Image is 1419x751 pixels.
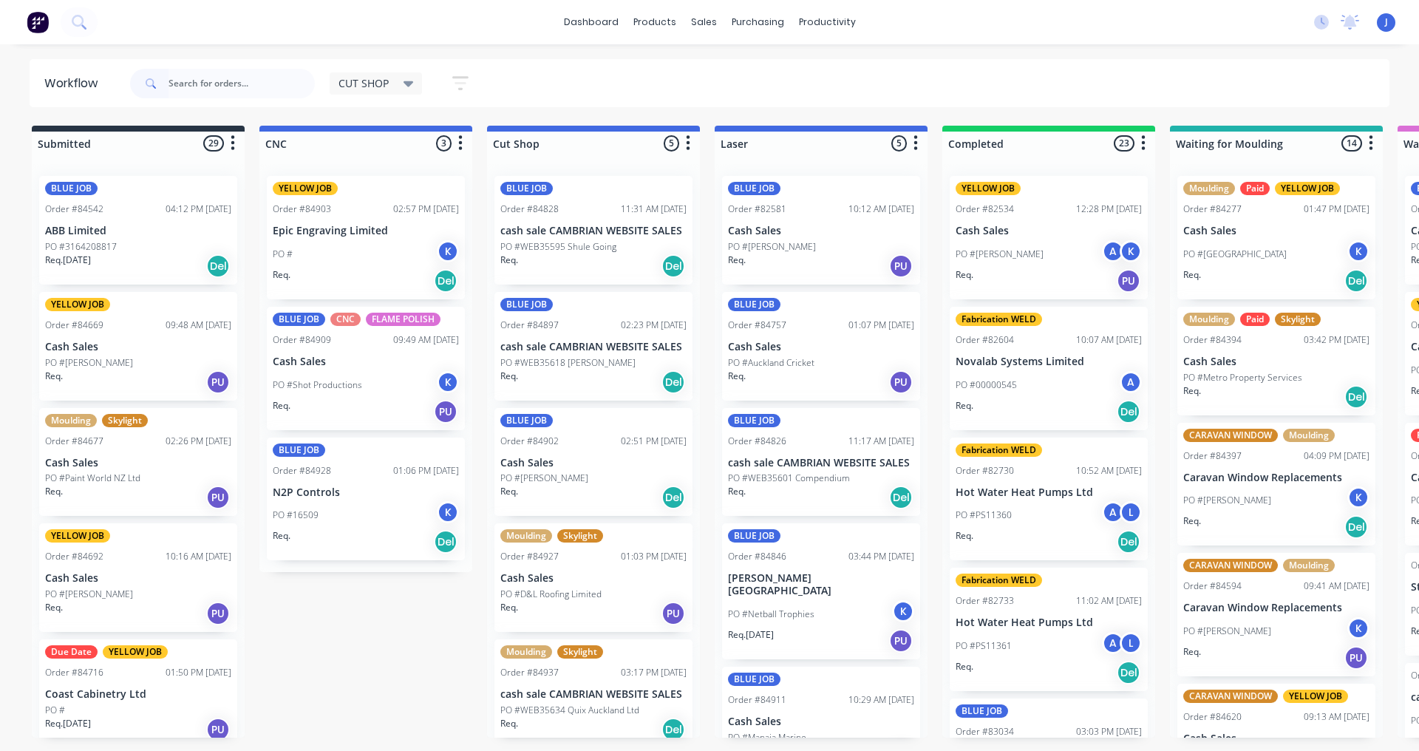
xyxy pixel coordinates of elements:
div: YELLOW JOBOrder #8490302:57 PM [DATE]Epic Engraving LimitedPO #KReq.Del [267,176,465,299]
div: Del [1117,661,1140,684]
div: 09:48 AM [DATE] [166,319,231,332]
p: Cash Sales [728,225,914,237]
div: K [1347,486,1369,509]
div: Order #84911 [728,693,786,707]
span: J [1385,16,1388,29]
div: Moulding [1283,429,1335,442]
div: PU [1117,269,1140,293]
div: A [1102,240,1124,262]
div: Order #84927 [500,550,559,563]
p: Req. [956,399,973,412]
div: Order #84594 [1183,580,1242,593]
p: Req. [500,601,518,614]
p: PO #PS11361 [956,639,1012,653]
p: Cash Sales [1183,733,1369,745]
div: PU [1344,646,1368,670]
div: YELLOW JOBOrder #8466909:48 AM [DATE]Cash SalesPO #[PERSON_NAME]Req.PU [39,292,237,401]
div: Order #84757 [728,319,786,332]
div: BLUE JOBOrder #8482611:17 AM [DATE]cash sale CAMBRIAN WEBSITE SALESPO #WEB35601 CompendiumReq.Del [722,408,920,517]
div: BLUE JOBOrder #8489702:23 PM [DATE]cash sale CAMBRIAN WEBSITE SALESPO #WEB35618 [PERSON_NAME]Req.Del [494,292,693,401]
div: Order #84937 [500,666,559,679]
div: Order #84277 [1183,203,1242,216]
div: 04:12 PM [DATE] [166,203,231,216]
p: Cash Sales [956,225,1142,237]
p: PO #00000545 [956,378,1017,392]
div: Moulding [500,529,552,543]
div: 02:57 PM [DATE] [393,203,459,216]
p: Novalab Systems Limited [956,356,1142,368]
div: BLUE JOB [273,444,325,457]
div: Order #84902 [500,435,559,448]
p: Cash Sales [45,341,231,353]
div: 01:50 PM [DATE] [166,666,231,679]
div: purchasing [724,11,792,33]
p: PO #[PERSON_NAME] [956,248,1044,261]
p: [PERSON_NAME][GEOGRAPHIC_DATA] [728,572,914,597]
p: Req. [728,254,746,267]
div: Order #84897 [500,319,559,332]
div: Del [1117,400,1140,424]
div: Order #84542 [45,203,103,216]
p: Req. [DATE] [45,717,91,730]
p: Req. [273,268,290,282]
div: 01:03 PM [DATE] [621,550,687,563]
p: Hot Water Heat Pumps Ltd [956,486,1142,499]
p: cash sale CAMBRIAN WEBSITE SALES [500,341,687,353]
a: dashboard [557,11,626,33]
div: YELLOW JOB [45,529,110,543]
div: Order #84669 [45,319,103,332]
div: BLUE JOB [500,414,553,427]
div: YELLOW JOBOrder #8469210:16 AM [DATE]Cash SalesPO #[PERSON_NAME]Req.PU [39,523,237,632]
div: Del [661,254,685,278]
p: Req. [DATE] [45,254,91,267]
div: BLUE JOB [273,313,325,326]
div: Order #84846 [728,550,786,563]
p: Epic Engraving Limited [273,225,459,237]
div: BLUE JOB [728,298,780,311]
div: Order #84903 [273,203,331,216]
p: PO #WEB35601 Compendium [728,472,850,485]
div: 03:17 PM [DATE] [621,666,687,679]
div: CNC [330,313,361,326]
p: cash sale CAMBRIAN WEBSITE SALES [500,688,687,701]
div: Moulding [1183,182,1235,195]
div: BLUE JOBCNCFLAME POLISHOrder #8490909:49 AM [DATE]Cash SalesPO #Shot ProductionsKReq.PU [267,307,465,430]
div: K [1120,240,1142,262]
div: BLUE JOBOrder #8490202:51 PM [DATE]Cash SalesPO #[PERSON_NAME]Req.Del [494,408,693,517]
p: PO #Netball Trophies [728,608,814,621]
p: PO #3164208817 [45,240,117,254]
div: 02:26 PM [DATE] [166,435,231,448]
p: PO #Metro Property Services [1183,371,1302,384]
div: Order #84716 [45,666,103,679]
div: FLAME POLISH [366,313,440,326]
p: PO #WEB35595 Shule Going [500,240,616,254]
div: Order #82733 [956,594,1014,608]
div: Order #82730 [956,464,1014,478]
div: Del [1344,385,1368,409]
p: Req. [728,370,746,383]
p: Req. [1183,384,1201,398]
div: Skylight [557,529,603,543]
div: Order #84397 [1183,449,1242,463]
div: 11:02 AM [DATE] [1076,594,1142,608]
p: PO #[PERSON_NAME] [45,588,133,601]
p: PO #Auckland Cricket [728,356,814,370]
div: BLUE JOB [45,182,98,195]
p: Cash Sales [500,457,687,469]
div: Order #84826 [728,435,786,448]
p: Req. [273,399,290,412]
p: PO #[PERSON_NAME] [500,472,588,485]
img: Factory [27,11,49,33]
div: Del [661,718,685,741]
div: 01:47 PM [DATE] [1304,203,1369,216]
p: Cash Sales [45,572,231,585]
div: BLUE JOBOrder #8475701:07 PM [DATE]Cash SalesPO #Auckland CricketReq.PU [722,292,920,401]
div: PU [206,718,230,741]
p: PO #[PERSON_NAME] [45,356,133,370]
div: L [1120,632,1142,654]
div: L [1120,501,1142,523]
div: Del [889,486,913,509]
div: MouldingPaidYELLOW JOBOrder #8427701:47 PM [DATE]Cash SalesPO #[GEOGRAPHIC_DATA]KReq.Del [1177,176,1375,299]
p: Req. [DATE] [728,628,774,642]
p: Req. [500,717,518,730]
